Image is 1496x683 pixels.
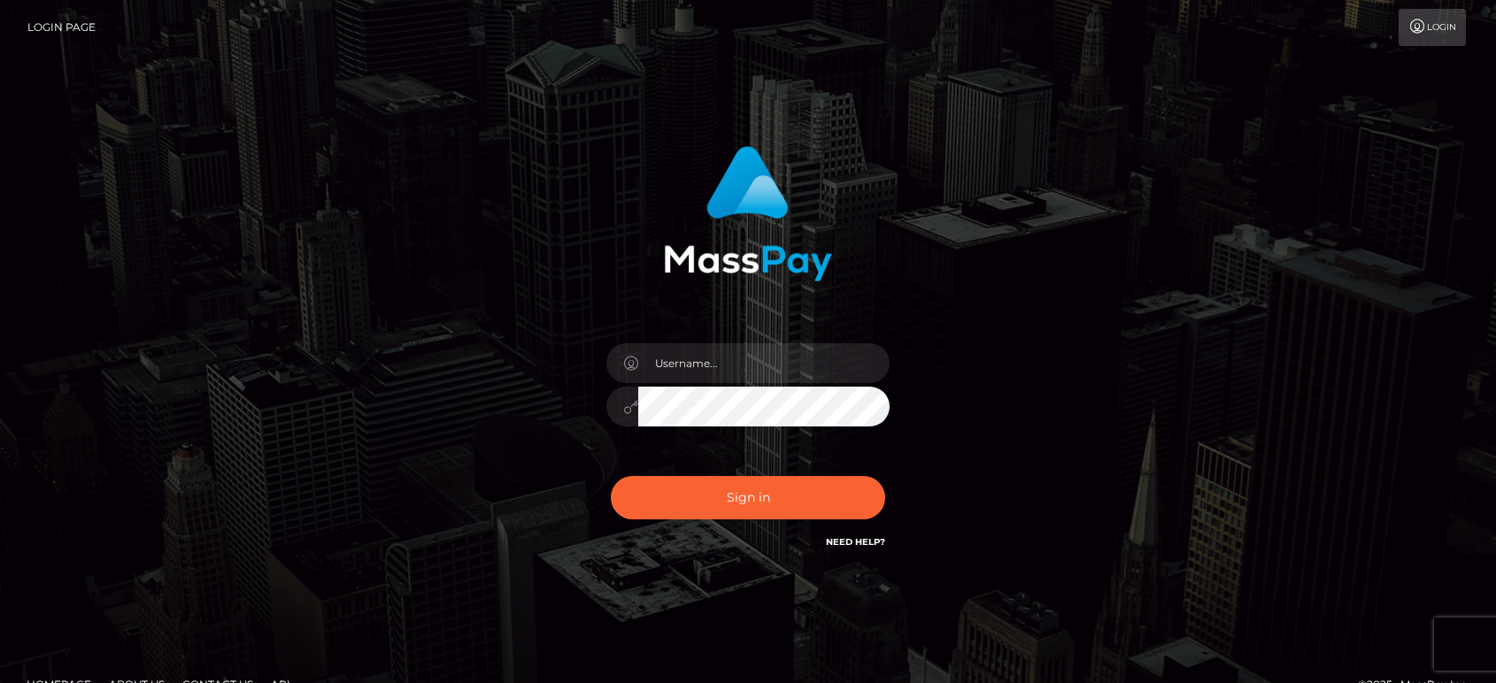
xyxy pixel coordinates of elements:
a: Login [1399,9,1466,46]
input: Username... [638,343,890,383]
a: Need Help? [826,536,885,548]
a: Login Page [27,9,96,46]
button: Sign in [611,476,885,519]
img: MassPay Login [664,146,832,281]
